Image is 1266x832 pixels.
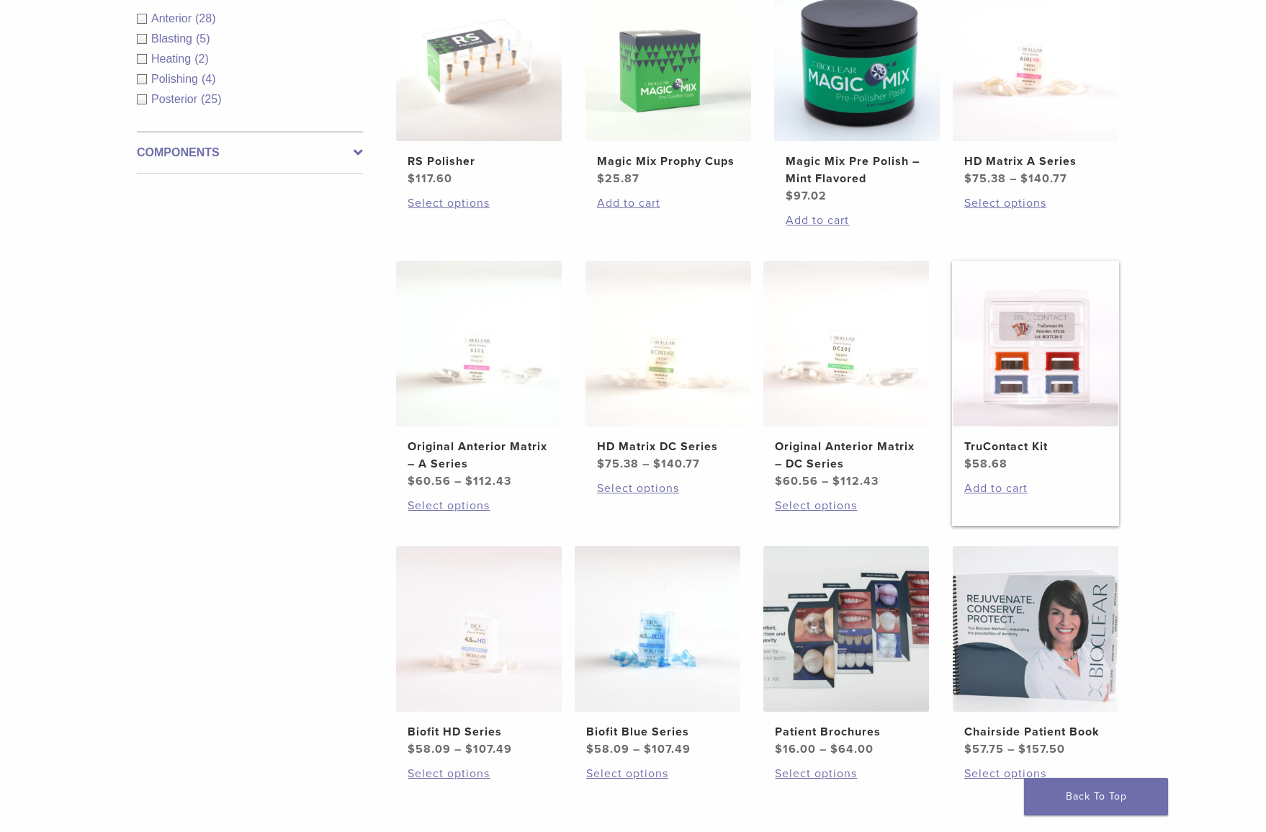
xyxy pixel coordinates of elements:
[597,457,605,471] span: $
[820,742,827,756] span: –
[964,765,1107,782] a: Select options for “Chairside Patient Book”
[1007,742,1015,756] span: –
[408,765,550,782] a: Select options for “Biofit HD Series”
[775,474,783,488] span: $
[151,53,194,65] span: Heating
[653,457,700,471] bdi: 140.77
[575,546,740,712] img: Biofit Blue Series
[597,457,639,471] bdi: 75.38
[408,474,416,488] span: $
[964,457,972,471] span: $
[202,73,216,85] span: (4)
[1020,171,1067,186] bdi: 140.77
[465,742,473,756] span: $
[786,212,928,229] a: Add to cart: “Magic Mix Pre Polish - Mint Flavored”
[586,742,629,756] bdi: 58.09
[786,189,827,203] bdi: 97.02
[151,93,201,105] span: Posterior
[775,474,818,488] bdi: 60.56
[786,153,928,187] h2: Magic Mix Pre Polish – Mint Flavored
[408,723,550,741] h2: Biofit HD Series
[642,457,650,471] span: –
[775,723,917,741] h2: Patient Brochures
[964,480,1107,497] a: Add to cart: “TruContact Kit”
[653,457,661,471] span: $
[408,474,451,488] bdi: 60.56
[1018,742,1026,756] span: $
[1024,778,1168,815] a: Back To Top
[151,32,196,45] span: Blasting
[201,93,221,105] span: (25)
[775,742,783,756] span: $
[408,742,416,756] span: $
[151,12,195,24] span: Anterior
[775,438,917,473] h2: Original Anterior Matrix – DC Series
[137,144,363,161] label: Components
[953,546,1118,712] img: Chairside Patient Book
[574,546,742,758] a: Biofit Blue SeriesBiofit Blue Series
[964,153,1107,170] h2: HD Matrix A Series
[763,546,929,712] img: Patient Brochures
[822,474,829,488] span: –
[408,497,550,514] a: Select options for “Original Anterior Matrix - A Series”
[585,261,751,426] img: HD Matrix DC Series
[832,474,879,488] bdi: 112.43
[194,53,209,65] span: (2)
[952,546,1120,758] a: Chairside Patient BookChairside Patient Book
[395,546,563,758] a: Biofit HD SeriesBiofit HD Series
[763,261,929,426] img: Original Anterior Matrix - DC Series
[396,546,562,712] img: Biofit HD Series
[964,171,972,186] span: $
[644,742,691,756] bdi: 107.49
[196,32,210,45] span: (5)
[1018,742,1065,756] bdi: 157.50
[597,153,740,170] h2: Magic Mix Prophy Cups
[465,474,511,488] bdi: 112.43
[1020,171,1028,186] span: $
[465,474,473,488] span: $
[775,765,917,782] a: Select options for “Patient Brochures”
[586,723,729,741] h2: Biofit Blue Series
[964,742,972,756] span: $
[454,474,462,488] span: –
[952,261,1120,473] a: TruContact KitTruContact Kit $58.68
[408,742,451,756] bdi: 58.09
[408,171,452,186] bdi: 117.60
[644,742,652,756] span: $
[964,457,1007,471] bdi: 58.68
[964,742,1004,756] bdi: 57.75
[408,194,550,212] a: Select options for “RS Polisher”
[830,742,874,756] bdi: 64.00
[586,765,729,782] a: Select options for “Biofit Blue Series”
[964,438,1107,455] h2: TruContact Kit
[597,480,740,497] a: Select options for “HD Matrix DC Series”
[786,189,794,203] span: $
[465,742,512,756] bdi: 107.49
[633,742,640,756] span: –
[408,171,416,186] span: $
[964,171,1006,186] bdi: 75.38
[763,261,930,490] a: Original Anterior Matrix - DC SeriesOriginal Anterior Matrix – DC Series
[964,194,1107,212] a: Select options for “HD Matrix A Series”
[195,12,215,24] span: (28)
[775,742,816,756] bdi: 16.00
[585,261,753,473] a: HD Matrix DC SeriesHD Matrix DC Series
[597,171,605,186] span: $
[395,261,563,490] a: Original Anterior Matrix - A SeriesOriginal Anterior Matrix – A Series
[454,742,462,756] span: –
[832,474,840,488] span: $
[1010,171,1017,186] span: –
[396,261,562,426] img: Original Anterior Matrix - A Series
[408,438,550,473] h2: Original Anterior Matrix – A Series
[408,153,550,170] h2: RS Polisher
[597,438,740,455] h2: HD Matrix DC Series
[763,546,930,758] a: Patient BrochuresPatient Brochures
[953,261,1118,426] img: TruContact Kit
[597,194,740,212] a: Add to cart: “Magic Mix Prophy Cups”
[830,742,838,756] span: $
[151,73,202,85] span: Polishing
[964,723,1107,741] h2: Chairside Patient Book
[775,497,917,514] a: Select options for “Original Anterior Matrix - DC Series”
[597,171,639,186] bdi: 25.87
[586,742,594,756] span: $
